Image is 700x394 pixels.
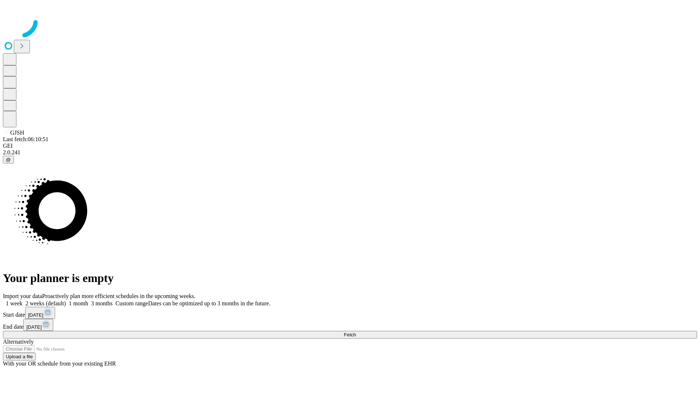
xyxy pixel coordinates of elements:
[69,300,88,306] span: 1 month
[3,319,697,331] div: End date
[6,300,23,306] span: 1 week
[3,353,36,360] button: Upload a file
[10,130,24,136] span: GJSH
[3,136,48,142] span: Last fetch: 06:10:51
[23,319,53,331] button: [DATE]
[3,360,116,367] span: With your OR schedule from your existing EHR
[3,331,697,339] button: Fetch
[25,307,55,319] button: [DATE]
[26,300,66,306] span: 2 weeks (default)
[3,293,42,299] span: Import your data
[3,307,697,319] div: Start date
[3,149,697,156] div: 2.0.241
[42,293,195,299] span: Proactively plan more efficient schedules in the upcoming weeks.
[28,312,43,318] span: [DATE]
[344,332,356,337] span: Fetch
[148,300,270,306] span: Dates can be optimized up to 3 months in the future.
[3,143,697,149] div: GEI
[3,156,14,163] button: @
[3,271,697,285] h1: Your planner is empty
[116,300,148,306] span: Custom range
[91,300,113,306] span: 3 months
[6,157,11,162] span: @
[3,339,34,345] span: Alternatively
[26,324,42,330] span: [DATE]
